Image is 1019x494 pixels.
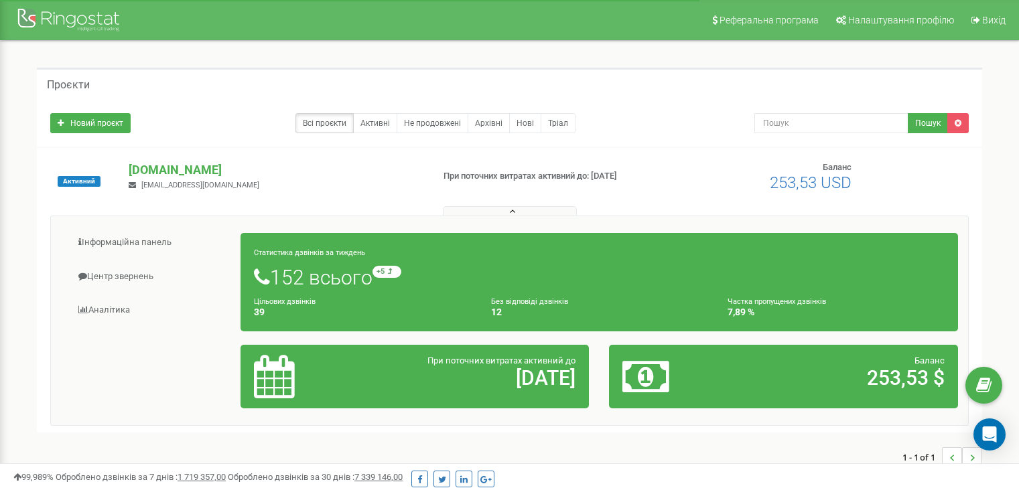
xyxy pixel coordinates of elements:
a: Активні [353,113,397,133]
span: Налаштування профілю [848,15,954,25]
span: 253,53 USD [770,173,852,192]
h2: 253,53 $ [737,367,945,389]
button: Пошук [908,113,948,133]
small: Без відповіді дзвінків [491,297,568,306]
a: Архівні [468,113,510,133]
a: Нові [509,113,541,133]
span: Оброблено дзвінків за 7 днів : [56,472,226,482]
div: Open Intercom Messenger [973,418,1006,450]
small: Статистика дзвінків за тиждень [254,248,365,257]
h4: 7,89 % [728,307,945,317]
h1: 152 всього [254,266,945,289]
small: +5 [372,266,401,278]
span: [EMAIL_ADDRESS][DOMAIN_NAME] [141,181,259,189]
span: При поточних витратах активний до [427,355,575,365]
a: Не продовжені [397,113,468,133]
nav: ... [902,434,982,481]
span: Баланс [823,162,852,172]
span: Оброблено дзвінків за 30 днів : [228,472,403,482]
h4: 12 [491,307,708,317]
span: 99,989% [13,472,54,482]
small: Цільових дзвінків [254,297,316,306]
a: Інформаційна панель [61,226,241,259]
h4: 39 [254,307,471,317]
a: Тріал [541,113,575,133]
span: Активний [58,176,100,187]
h5: Проєкти [47,79,90,91]
u: 1 719 357,00 [178,472,226,482]
small: Частка пропущених дзвінків [728,297,826,306]
span: Реферальна програма [720,15,819,25]
p: При поточних витратах активний до: [DATE] [444,170,658,183]
a: Аналiтика [61,294,241,327]
input: Пошук [754,113,908,133]
h2: [DATE] [368,367,575,389]
u: 7 339 146,00 [354,472,403,482]
span: Баланс [914,355,945,365]
a: Всі проєкти [295,113,354,133]
a: Центр звернень [61,260,241,293]
span: 1 - 1 of 1 [902,447,942,467]
a: Новий проєкт [50,113,131,133]
p: [DOMAIN_NAME] [129,161,421,179]
span: Вихід [982,15,1006,25]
